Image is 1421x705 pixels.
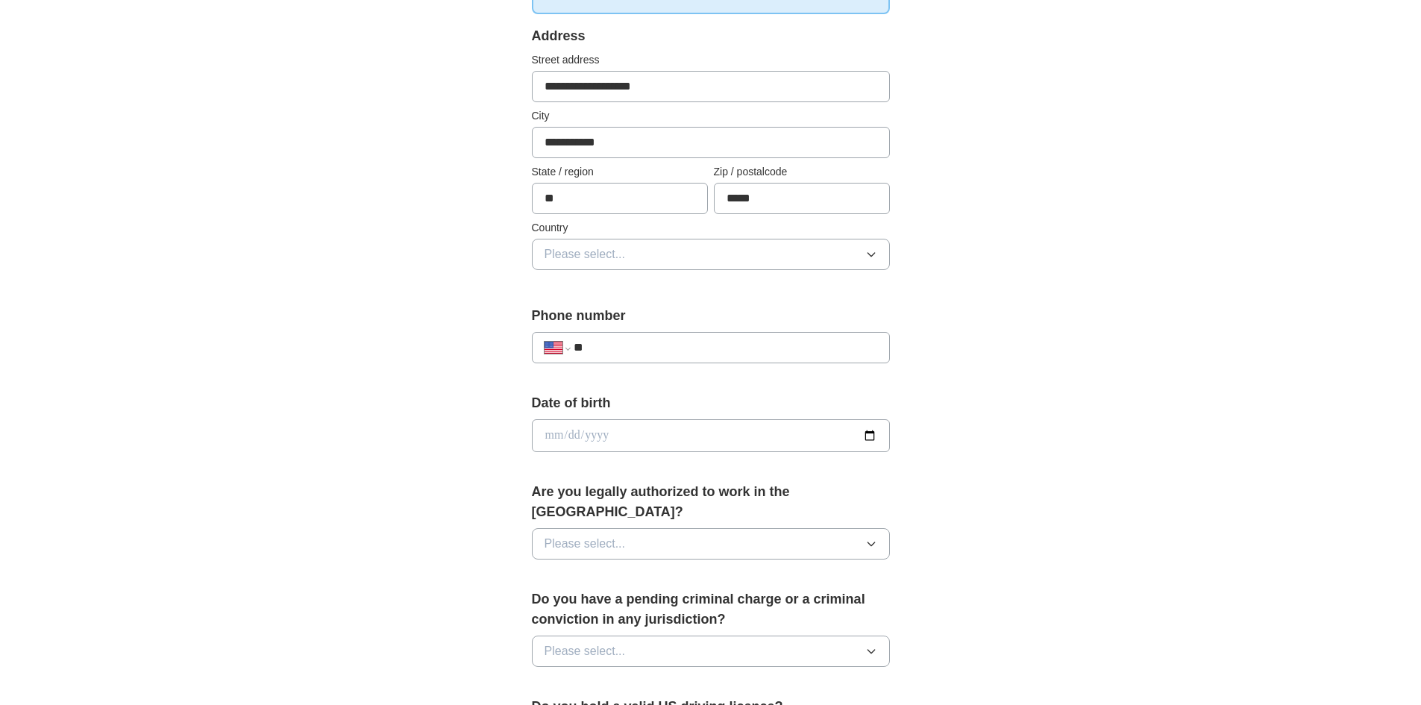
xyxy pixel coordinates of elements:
[532,108,890,124] label: City
[532,482,890,522] label: Are you legally authorized to work in the [GEOGRAPHIC_DATA]?
[545,245,626,263] span: Please select...
[532,26,890,46] div: Address
[714,164,890,180] label: Zip / postalcode
[532,52,890,68] label: Street address
[532,636,890,667] button: Please select...
[532,393,890,413] label: Date of birth
[532,306,890,326] label: Phone number
[545,642,626,660] span: Please select...
[532,164,708,180] label: State / region
[532,528,890,560] button: Please select...
[532,220,890,236] label: Country
[532,589,890,630] label: Do you have a pending criminal charge or a criminal conviction in any jurisdiction?
[532,239,890,270] button: Please select...
[545,535,626,553] span: Please select...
